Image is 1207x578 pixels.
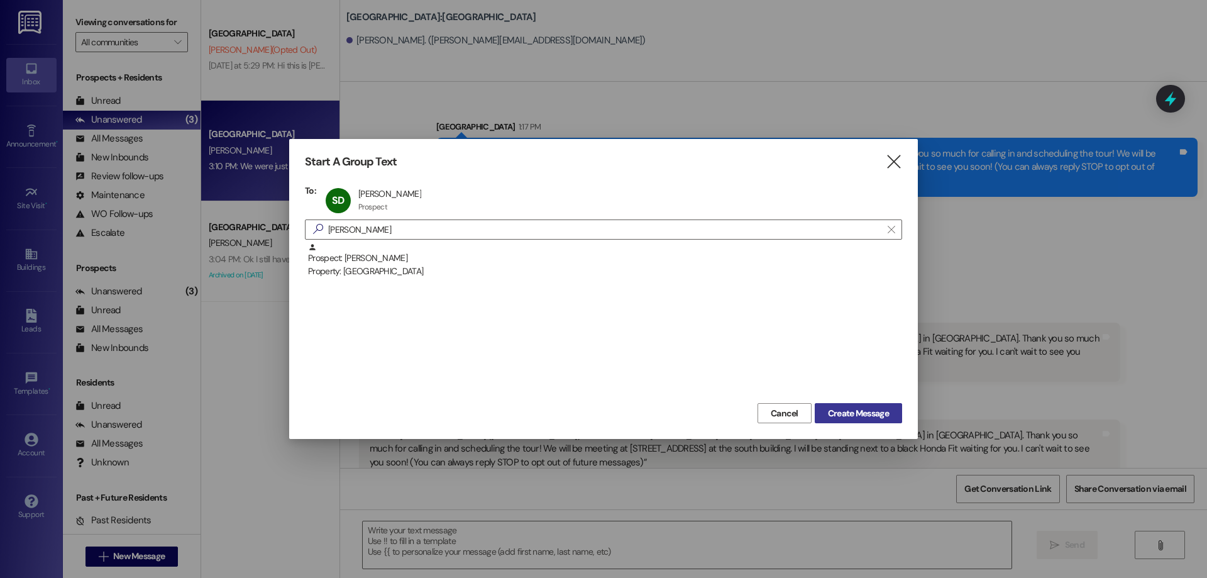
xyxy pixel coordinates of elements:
div: Prospect: [PERSON_NAME] [308,243,902,279]
i:  [308,223,328,236]
span: SD [332,194,344,207]
i:  [888,225,895,235]
span: Create Message [828,407,889,420]
i:  [885,155,902,169]
button: Clear text [881,220,901,239]
h3: To: [305,185,316,196]
div: Property: [GEOGRAPHIC_DATA] [308,265,902,278]
input: Search for any contact or apartment [328,221,881,238]
div: Prospect: [PERSON_NAME]Property: [GEOGRAPHIC_DATA] [305,243,902,274]
h3: Start A Group Text [305,155,397,169]
button: Cancel [758,403,812,423]
div: [PERSON_NAME] [358,188,421,199]
button: Create Message [815,403,902,423]
span: Cancel [771,407,798,420]
div: Prospect [358,202,387,212]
